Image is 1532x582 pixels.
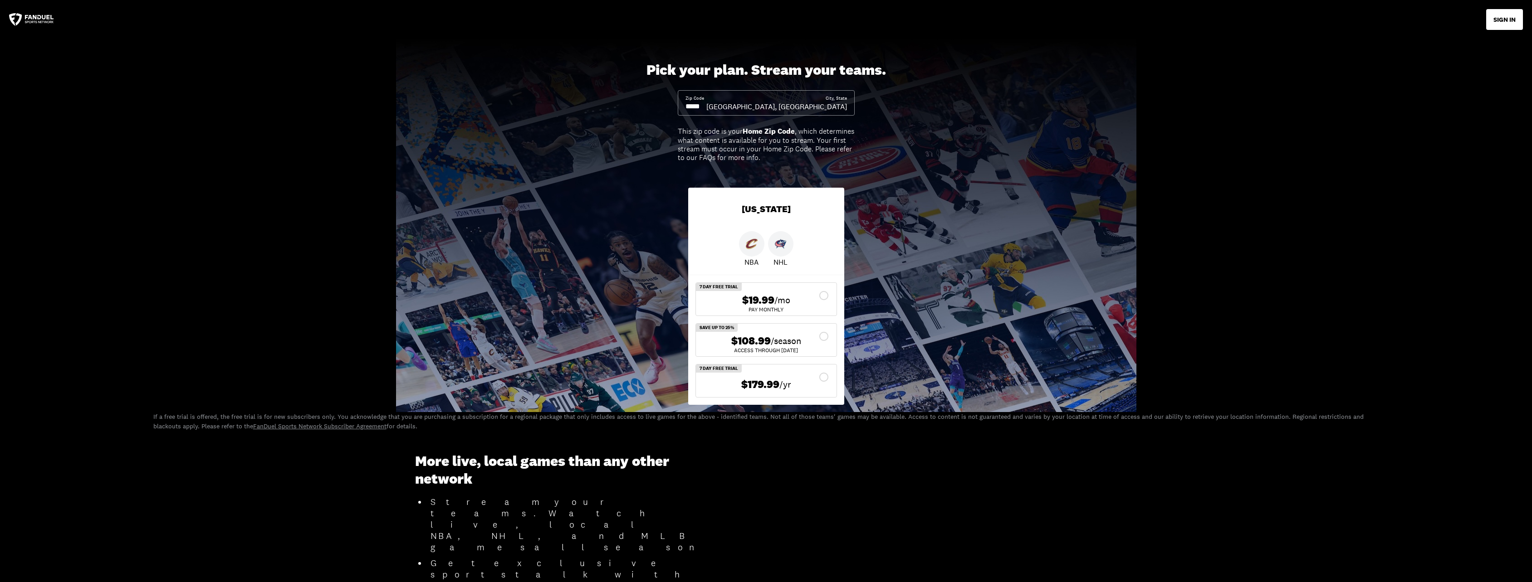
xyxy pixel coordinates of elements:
[771,335,801,347] span: /season
[779,378,791,391] span: /yr
[685,95,704,102] div: Zip Code
[646,62,886,79] div: Pick your plan. Stream your teams.
[775,238,787,250] img: Blue Jackets
[742,294,774,307] span: $19.99
[731,335,771,348] span: $108.99
[678,127,855,162] div: This zip code is your , which determines what content is available for you to stream. Your first ...
[741,378,779,391] span: $179.99
[774,294,790,306] span: /mo
[743,126,795,136] b: Home Zip Code
[703,307,829,312] div: Pay Monthly
[427,496,710,553] li: Stream your teams. Watch live, local NBA, NHL, and MLB games all season
[744,257,759,267] p: NBA
[153,412,1379,431] p: If a free trial is offered, the free trial is for new subscribers only. You acknowledge that you ...
[1486,9,1523,30] button: SIGN IN
[696,324,738,332] div: SAVE UP TO 25%
[706,102,847,112] div: [GEOGRAPHIC_DATA], [GEOGRAPHIC_DATA]
[703,348,829,353] div: ACCESS THROUGH [DATE]
[746,238,758,250] img: Cavaliers
[688,188,844,231] div: [US_STATE]
[253,422,387,430] a: FanDuel Sports Network Subscriber Agreement
[773,257,788,267] p: NHL
[696,364,742,373] div: 7 Day Free Trial
[415,453,710,488] h3: More live, local games than any other network
[696,283,742,291] div: 7 Day Free Trial
[826,95,847,102] div: City, State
